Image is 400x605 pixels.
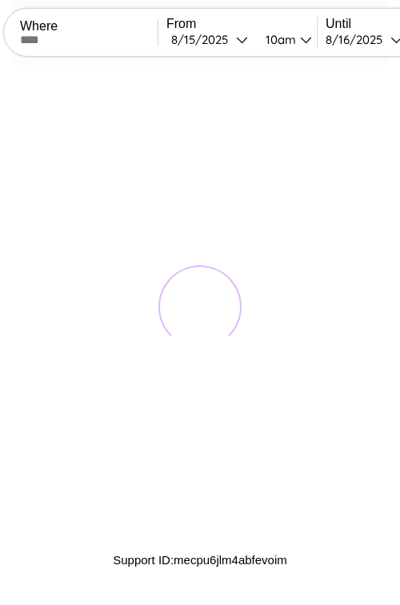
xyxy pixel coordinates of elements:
[171,32,236,47] div: 8 / 15 / 2025
[166,17,317,31] label: From
[326,32,390,47] div: 8 / 16 / 2025
[253,31,317,48] button: 10am
[166,31,253,48] button: 8/15/2025
[258,32,300,47] div: 10am
[113,549,287,571] p: Support ID: mecpu6jlm4abfevoim
[20,19,158,34] label: Where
